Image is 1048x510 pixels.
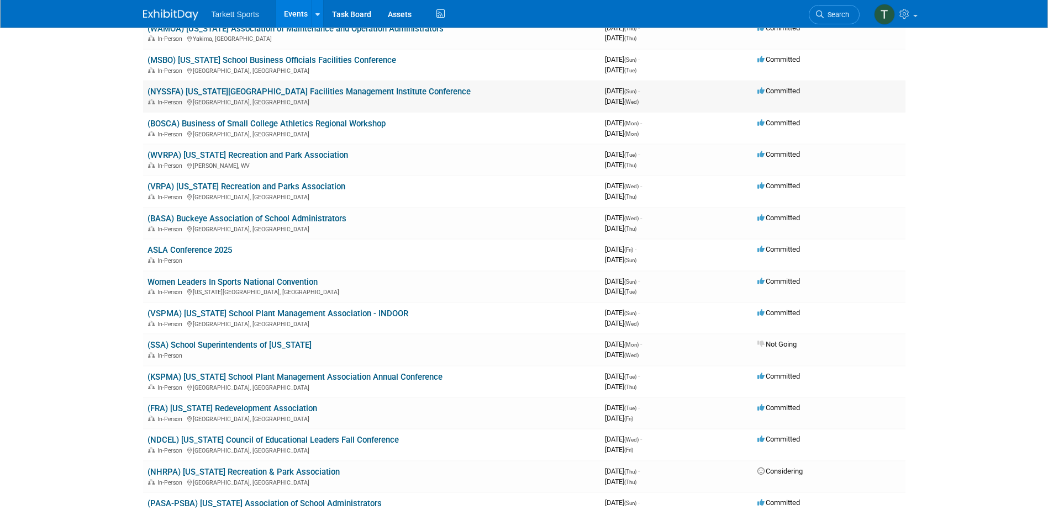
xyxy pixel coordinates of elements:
[624,226,636,232] span: (Thu)
[148,224,596,233] div: [GEOGRAPHIC_DATA], [GEOGRAPHIC_DATA]
[624,183,639,189] span: (Wed)
[624,342,639,348] span: (Mon)
[624,384,636,390] span: (Thu)
[148,372,443,382] a: (KSPMA) [US_STATE] School Plant Management Association Annual Conference
[640,340,642,348] span: -
[148,131,155,136] img: In-Person Event
[157,321,186,328] span: In-Person
[757,467,803,475] span: Considering
[605,445,633,454] span: [DATE]
[638,309,640,317] span: -
[148,257,155,263] img: In-Person Event
[605,340,642,348] span: [DATE]
[605,467,640,475] span: [DATE]
[624,500,636,506] span: (Sun)
[148,416,155,421] img: In-Person Event
[638,403,640,412] span: -
[157,67,186,75] span: In-Person
[148,162,155,168] img: In-Person Event
[624,194,636,200] span: (Thu)
[605,119,642,127] span: [DATE]
[638,277,640,285] span: -
[757,24,800,32] span: Committed
[605,214,642,222] span: [DATE]
[605,382,636,391] span: [DATE]
[143,9,198,20] img: ExhibitDay
[624,469,636,475] span: (Thu)
[148,66,596,75] div: [GEOGRAPHIC_DATA], [GEOGRAPHIC_DATA]
[624,321,639,327] span: (Wed)
[757,119,800,127] span: Committed
[157,416,186,423] span: In-Person
[757,403,800,412] span: Committed
[148,55,396,65] a: (MSBO) [US_STATE] School Business Officials Facilities Conference
[212,10,259,19] span: Tarkett Sports
[635,245,636,253] span: -
[148,87,471,97] a: (NYSSFA) [US_STATE][GEOGRAPHIC_DATA] Facilities Management Institute Conference
[640,214,642,222] span: -
[757,372,800,380] span: Committed
[824,10,849,19] span: Search
[148,447,155,453] img: In-Person Event
[605,498,640,507] span: [DATE]
[624,57,636,63] span: (Sun)
[809,5,860,24] a: Search
[148,214,346,224] a: (BASA) Buckeye Association of School Administrators
[148,479,155,485] img: In-Person Event
[624,162,636,168] span: (Thu)
[757,340,797,348] span: Not Going
[638,24,640,32] span: -
[624,352,639,358] span: (Wed)
[157,479,186,486] span: In-Person
[757,435,800,443] span: Committed
[638,87,640,95] span: -
[757,277,800,285] span: Committed
[605,129,639,137] span: [DATE]
[148,477,596,486] div: [GEOGRAPHIC_DATA], [GEOGRAPHIC_DATA]
[157,226,186,233] span: In-Person
[148,119,386,129] a: (BOSCA) Business of Small College Athletics Regional Workshop
[148,194,155,199] img: In-Person Event
[757,87,800,95] span: Committed
[605,192,636,200] span: [DATE]
[148,309,408,318] a: (VSPMA) [US_STATE] School Plant Management Association - INDOOR
[605,435,642,443] span: [DATE]
[605,277,640,285] span: [DATE]
[624,437,639,443] span: (Wed)
[148,340,312,350] a: (SSA) School Superintendents of [US_STATE]
[638,372,640,380] span: -
[148,498,382,508] a: (PASA-PSBA) [US_STATE] Association of School Administrators
[638,467,640,475] span: -
[640,182,642,190] span: -
[148,67,155,73] img: In-Person Event
[148,319,596,328] div: [GEOGRAPHIC_DATA], [GEOGRAPHIC_DATA]
[148,99,155,104] img: In-Person Event
[638,55,640,63] span: -
[757,182,800,190] span: Committed
[605,256,636,264] span: [DATE]
[148,414,596,423] div: [GEOGRAPHIC_DATA], [GEOGRAPHIC_DATA]
[624,131,639,137] span: (Mon)
[757,55,800,63] span: Committed
[148,192,596,201] div: [GEOGRAPHIC_DATA], [GEOGRAPHIC_DATA]
[605,414,633,422] span: [DATE]
[624,289,636,295] span: (Tue)
[157,99,186,106] span: In-Person
[874,4,895,25] img: Terri Ranels
[157,447,186,454] span: In-Person
[148,435,399,445] a: (NDCEL) [US_STATE] Council of Educational Leaders Fall Conference
[640,435,642,443] span: -
[624,310,636,316] span: (Sun)
[757,309,800,317] span: Committed
[624,247,633,253] span: (Fri)
[605,97,639,105] span: [DATE]
[148,35,155,41] img: In-Person Event
[605,477,636,486] span: [DATE]
[157,194,186,201] span: In-Person
[148,150,348,160] a: (WVRPA) [US_STATE] Recreation and Park Association
[148,24,444,34] a: (WAMOA) [US_STATE] Association of Maintenance and Operation Administrators
[157,35,186,42] span: In-Person
[605,372,640,380] span: [DATE]
[605,24,640,32] span: [DATE]
[624,416,633,422] span: (Fri)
